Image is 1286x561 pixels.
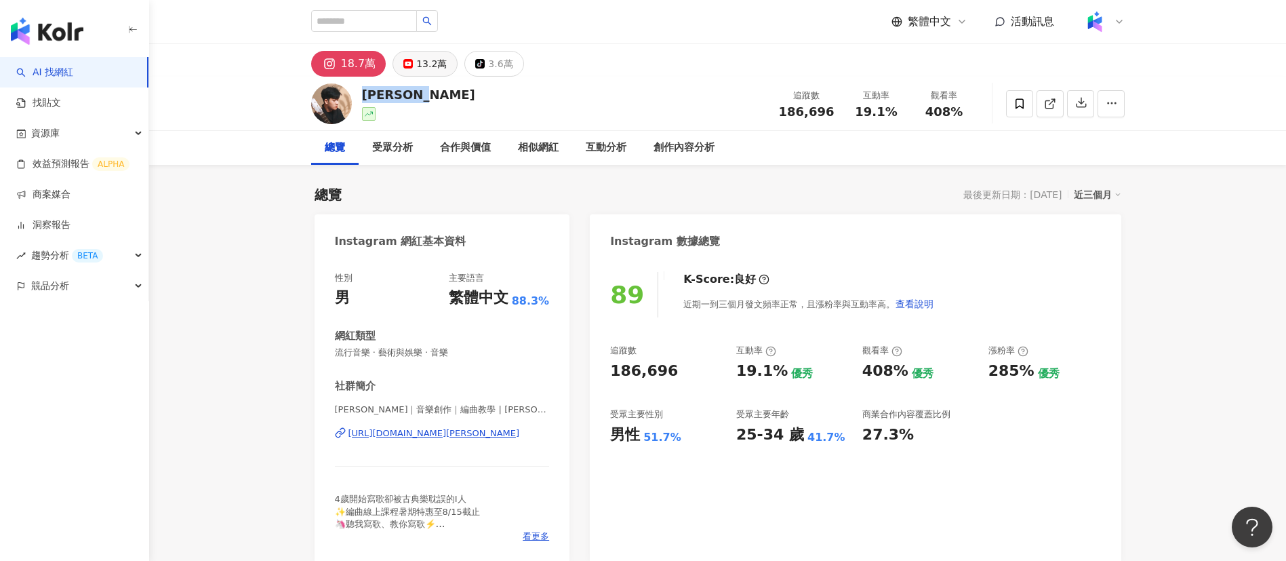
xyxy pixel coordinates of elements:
[862,408,950,421] div: 商業合作內容覆蓋比例
[488,54,513,73] div: 3.6萬
[335,234,466,249] div: Instagram 網紅基本資料
[464,51,523,77] button: 3.6萬
[311,83,352,124] img: KOL Avatar
[16,218,71,232] a: 洞察報告
[315,185,342,204] div: 總覽
[919,89,970,102] div: 觀看率
[335,288,350,309] div: 男
[779,89,835,102] div: 追蹤數
[16,157,129,171] a: 效益預測報告ALPHA
[31,240,103,271] span: 趨勢分析
[1082,9,1108,35] img: Kolr%20app%20icon%20%281%29.png
[440,140,491,156] div: 合作與價值
[610,361,678,382] div: 186,696
[449,272,484,284] div: 主要語言
[523,530,549,543] span: 看更多
[908,14,951,29] span: 繁體中文
[734,272,756,287] div: 良好
[586,140,626,156] div: 互動分析
[449,288,508,309] div: 繁體中文
[311,51,386,77] button: 18.7萬
[1074,186,1121,204] div: 近三個月
[862,361,908,382] div: 408%
[1232,507,1272,547] iframe: Help Scout Beacon - Open
[988,361,1034,382] div: 285%
[325,140,345,156] div: 總覽
[912,366,933,381] div: 優秀
[963,189,1062,200] div: 最後更新日期：[DATE]
[895,290,934,317] button: 查看說明
[341,54,376,73] div: 18.7萬
[1038,366,1060,381] div: 優秀
[862,345,902,357] div: 觀看率
[610,425,640,446] div: 男性
[335,494,528,554] span: 4歲開始寫歌卻被古典樂耽誤的I人 ✨編曲線上課程暑期特惠至8/15截止 🦄聽我寫歌、教你寫歌⚡️ 商業合作事宜請洽LINE: cndc-[PERSON_NAME] 演出與音樂教學邀約請私訊小盒子
[779,104,835,119] span: 186,696
[736,425,804,446] div: 25-34 歲
[31,271,69,301] span: 競品分析
[862,425,914,446] div: 27.3%
[654,140,715,156] div: 創作內容分析
[72,249,103,263] div: BETA
[31,118,60,149] span: 資源庫
[925,105,963,119] span: 408%
[610,234,720,249] div: Instagram 數據總覽
[683,272,769,287] div: K-Score :
[1011,15,1054,28] span: 活動訊息
[335,329,376,343] div: 網紅類型
[610,408,663,421] div: 受眾主要性別
[610,345,637,357] div: 追蹤數
[372,140,413,156] div: 受眾分析
[518,140,559,156] div: 相似網紅
[335,404,550,416] span: [PERSON_NAME]｜音樂創作｜編曲教學 | [PERSON_NAME]._.0308
[11,18,83,45] img: logo
[362,86,475,103] div: [PERSON_NAME]
[16,251,26,260] span: rise
[393,51,458,77] button: 13.2萬
[348,427,520,440] div: [URL][DOMAIN_NAME][PERSON_NAME]
[736,361,788,382] div: 19.1%
[851,89,902,102] div: 互動率
[896,298,933,309] span: 查看說明
[16,66,73,79] a: searchAI 找網紅
[335,272,353,284] div: 性別
[422,16,432,26] span: search
[335,347,550,359] span: 流行音樂 · 藝術與娛樂 · 音樂
[988,345,1028,357] div: 漲粉率
[610,281,644,309] div: 89
[416,54,447,73] div: 13.2萬
[855,105,897,119] span: 19.1%
[791,366,813,381] div: 優秀
[807,430,845,445] div: 41.7%
[736,345,776,357] div: 互動率
[16,188,71,201] a: 商案媒合
[512,294,550,309] span: 88.3%
[683,290,934,317] div: 近期一到三個月發文頻率正常，且漲粉率與互動率高。
[335,427,550,440] a: [URL][DOMAIN_NAME][PERSON_NAME]
[335,379,376,393] div: 社群簡介
[16,96,61,110] a: 找貼文
[736,408,789,421] div: 受眾主要年齡
[643,430,681,445] div: 51.7%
